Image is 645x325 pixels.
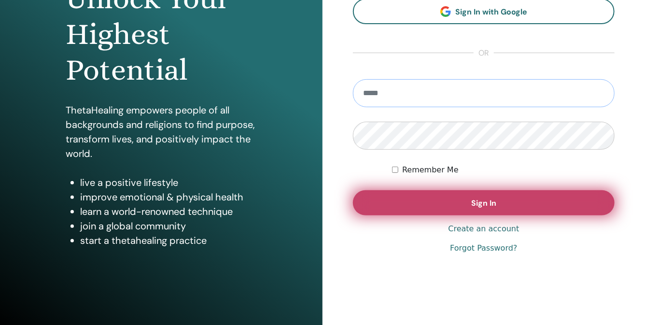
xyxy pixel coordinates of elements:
span: Sign In [471,198,496,208]
li: improve emotional & physical health [80,190,256,204]
div: Keep me authenticated indefinitely or until I manually logout [392,164,615,176]
li: start a thetahealing practice [80,233,256,248]
li: learn a world-renowned technique [80,204,256,219]
label: Remember Me [402,164,459,176]
a: Forgot Password? [450,242,517,254]
li: join a global community [80,219,256,233]
a: Create an account [448,223,519,235]
span: or [474,47,494,59]
button: Sign In [353,190,615,215]
span: Sign In with Google [456,7,528,17]
li: live a positive lifestyle [80,175,256,190]
p: ThetaHealing empowers people of all backgrounds and religions to find purpose, transform lives, a... [66,103,256,161]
